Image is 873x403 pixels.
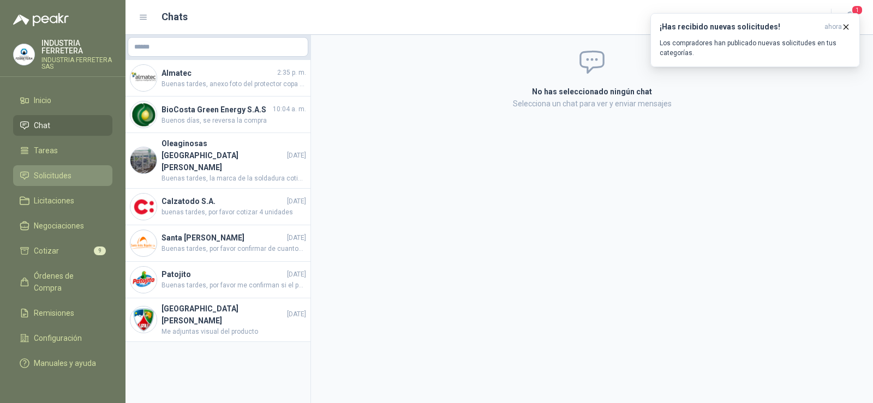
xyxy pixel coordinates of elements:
[13,266,112,298] a: Órdenes de Compra
[125,189,310,225] a: Company LogoCalzatodo S.A.[DATE]buenas tardes, por favor cotizar 4 unidades
[13,303,112,323] a: Remisiones
[14,44,34,65] img: Company Logo
[125,133,310,189] a: Company LogoOleaginosas [GEOGRAPHIC_DATA][PERSON_NAME][DATE]Buenas tardes, la marca de la soldadu...
[287,151,306,161] span: [DATE]
[162,207,306,218] span: buenas tardes, por favor cotizar 4 unidades
[402,98,782,110] p: Selecciona un chat para ver y enviar mensajes
[125,225,310,262] a: Company LogoSanta [PERSON_NAME][DATE]Buenas tardes, por favor confirmar de cuantos peldaños es la...
[162,137,285,173] h4: Oleaginosas [GEOGRAPHIC_DATA][PERSON_NAME]
[287,309,306,320] span: [DATE]
[130,267,157,293] img: Company Logo
[402,86,782,98] h2: No has seleccionado ningún chat
[130,230,157,256] img: Company Logo
[34,270,102,294] span: Órdenes de Compra
[34,307,74,319] span: Remisiones
[287,269,306,280] span: [DATE]
[41,57,112,70] p: INDUSTRIA FERRETERA SAS
[162,195,285,207] h4: Calzatodo S.A.
[162,244,306,254] span: Buenas tardes, por favor confirmar de cuantos peldaños es la escalera que requieren.
[34,245,59,257] span: Cotizar
[13,328,112,348] a: Configuración
[130,306,157,333] img: Company Logo
[34,195,74,207] span: Licitaciones
[824,22,842,32] span: ahora
[130,194,157,220] img: Company Logo
[162,303,285,327] h4: [GEOGRAPHIC_DATA][PERSON_NAME]
[13,165,112,186] a: Solicitudes
[130,65,157,91] img: Company Logo
[162,268,285,280] h4: Patojito
[162,173,306,184] span: Buenas tardes, la marca de la soldadura cotizada es PREMIUM WELD
[287,196,306,207] span: [DATE]
[162,232,285,244] h4: Santa [PERSON_NAME]
[13,140,112,161] a: Tareas
[273,104,306,115] span: 10:04 a. m.
[41,39,112,55] p: INDUSTRIA FERRETERA
[13,190,112,211] a: Licitaciones
[287,233,306,243] span: [DATE]
[162,116,306,126] span: Buenos días, se reversa la compra
[34,170,71,182] span: Solicitudes
[34,119,50,131] span: Chat
[851,5,863,15] span: 1
[13,90,112,111] a: Inicio
[13,353,112,374] a: Manuales y ayuda
[277,68,306,78] span: 2:35 p. m.
[650,13,860,67] button: ¡Has recibido nuevas solicitudes!ahora Los compradores han publicado nuevas solicitudes en tus ca...
[162,9,188,25] h1: Chats
[34,357,96,369] span: Manuales y ayuda
[13,115,112,136] a: Chat
[13,240,112,261] a: Cotizar9
[162,79,306,89] span: Buenas tardes, anexo foto del protector copa cotizado.
[34,94,51,106] span: Inicio
[660,38,851,58] p: Los compradores han publicado nuevas solicitudes en tus categorías.
[94,246,106,255] span: 9
[34,145,58,157] span: Tareas
[34,220,84,232] span: Negociaciones
[162,104,271,116] h4: BioCosta Green Energy S.A.S
[162,67,275,79] h4: Almatec
[130,147,157,173] img: Company Logo
[162,327,306,337] span: Me adjuntas visual del producto
[660,22,820,32] h3: ¡Has recibido nuevas solicitudes!
[125,298,310,342] a: Company Logo[GEOGRAPHIC_DATA][PERSON_NAME][DATE]Me adjuntas visual del producto
[13,215,112,236] a: Negociaciones
[125,60,310,97] a: Company LogoAlmatec2:35 p. m.Buenas tardes, anexo foto del protector copa cotizado.
[162,280,306,291] span: Buenas tardes, por favor me confirman si el polietileno peletizado que requieren es para Inyecció...
[130,101,157,128] img: Company Logo
[34,332,82,344] span: Configuración
[125,262,310,298] a: Company LogoPatojito[DATE]Buenas tardes, por favor me confirman si el polietileno peletizado que ...
[840,8,860,27] button: 1
[13,13,69,26] img: Logo peakr
[125,97,310,133] a: Company LogoBioCosta Green Energy S.A.S10:04 a. m.Buenos días, se reversa la compra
